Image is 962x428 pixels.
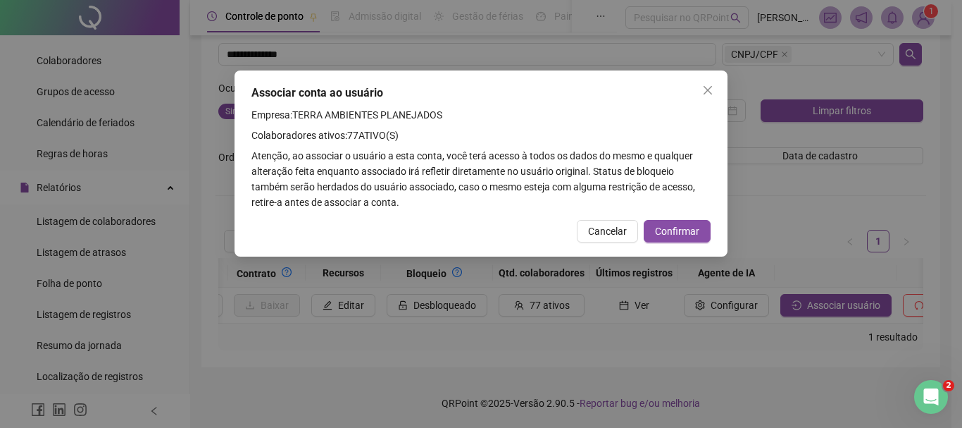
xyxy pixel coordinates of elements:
[644,220,711,243] button: Confirmar
[251,128,711,143] h4: Colaboradores ativos: 77 ATIVO(S)
[914,380,948,414] iframe: Intercom live chat
[588,224,627,239] span: Cancelar
[251,148,711,210] p: Atenção, ao associar o usuário a esta conta, você terá acesso à todos os dados do mesmo e qualque...
[251,107,711,123] h4: Empresa: TERRA AMBIENTES PLANEJADOS
[696,79,719,102] button: Close
[577,220,638,243] button: Cancelar
[655,224,699,239] span: Confirmar
[943,380,954,391] span: 2
[702,85,713,96] span: close
[251,85,711,102] div: Associar conta ao usuário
